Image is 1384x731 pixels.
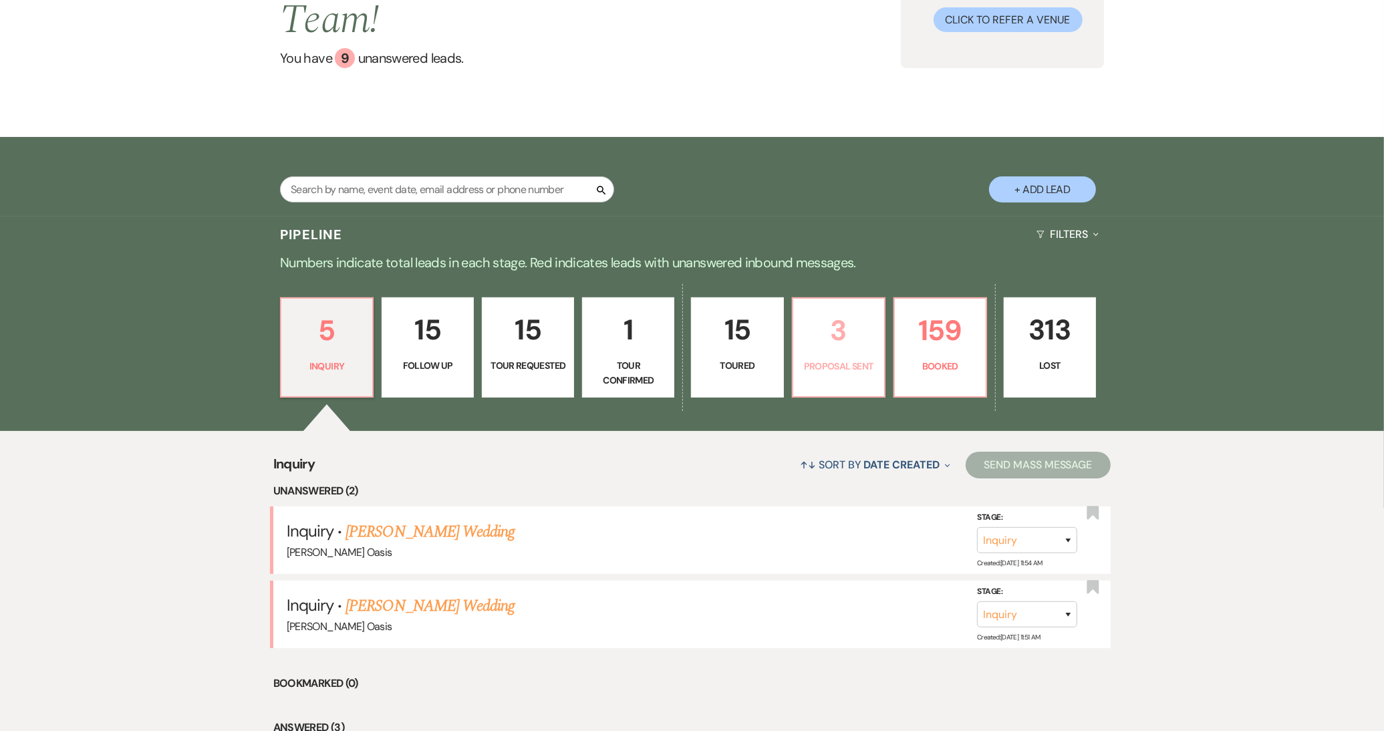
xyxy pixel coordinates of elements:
p: Booked [903,359,978,374]
a: 15Toured [691,297,783,398]
a: You have 9 unanswered leads. [280,48,901,68]
span: [PERSON_NAME] Oasis [287,545,392,559]
p: Proposal Sent [801,359,876,374]
label: Stage: [977,585,1077,599]
a: 313Lost [1004,297,1096,398]
p: Lost [1012,358,1087,373]
a: 1Tour Confirmed [582,297,674,398]
p: 15 [700,307,775,352]
p: 1 [591,307,666,352]
p: Inquiry [289,359,364,374]
button: Filters [1031,216,1104,252]
p: 313 [1012,307,1087,352]
a: 15Follow Up [382,297,474,398]
button: Click to Refer a Venue [934,7,1083,32]
a: 3Proposal Sent [792,297,885,398]
span: Created: [DATE] 11:54 AM [977,559,1042,567]
p: 5 [289,308,364,353]
button: Send Mass Message [966,452,1111,478]
p: 15 [491,307,565,352]
li: Bookmarked (0) [273,675,1111,692]
p: 3 [801,308,876,353]
span: Inquiry [287,595,333,615]
a: [PERSON_NAME] Wedding [345,520,515,544]
span: Created: [DATE] 11:51 AM [977,633,1040,641]
p: Follow Up [390,358,465,373]
button: Sort By Date Created [795,447,955,482]
span: Inquiry [287,521,333,541]
span: Inquiry [273,454,315,482]
a: [PERSON_NAME] Wedding [345,594,515,618]
p: Tour Requested [491,358,565,373]
p: Toured [700,358,775,373]
p: 15 [390,307,465,352]
p: 159 [903,308,978,353]
label: Stage: [977,510,1077,525]
h3: Pipeline [280,225,343,244]
li: Unanswered (2) [273,482,1111,500]
p: Tour Confirmed [591,358,666,388]
a: 15Tour Requested [482,297,574,398]
a: 159Booked [893,297,987,398]
span: [PERSON_NAME] Oasis [287,619,392,633]
button: + Add Lead [989,176,1096,202]
span: ↑↓ [800,458,816,472]
div: 9 [335,48,355,68]
a: 5Inquiry [280,297,374,398]
p: Numbers indicate total leads in each stage. Red indicates leads with unanswered inbound messages. [211,252,1173,273]
input: Search by name, event date, email address or phone number [280,176,614,202]
span: Date Created [864,458,940,472]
